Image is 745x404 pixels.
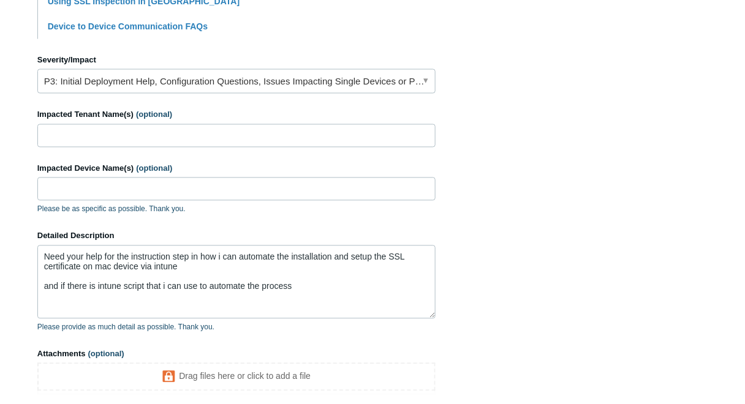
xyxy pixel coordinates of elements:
a: Device to Device Communication FAQs [48,21,208,31]
p: Please provide as much detail as possible. Thank you. [37,322,436,333]
label: Impacted Device Name(s) [37,163,436,175]
span: (optional) [88,350,124,359]
label: Impacted Tenant Name(s) [37,109,436,121]
p: Please be as specific as possible. Thank you. [37,204,436,215]
label: Severity/Impact [37,54,436,67]
label: Attachments [37,348,436,361]
span: (optional) [136,110,172,119]
a: P3: Initial Deployment Help, Configuration Questions, Issues Impacting Single Devices or Past Out... [37,69,436,94]
span: (optional) [136,164,172,173]
label: Detailed Description [37,230,436,242]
